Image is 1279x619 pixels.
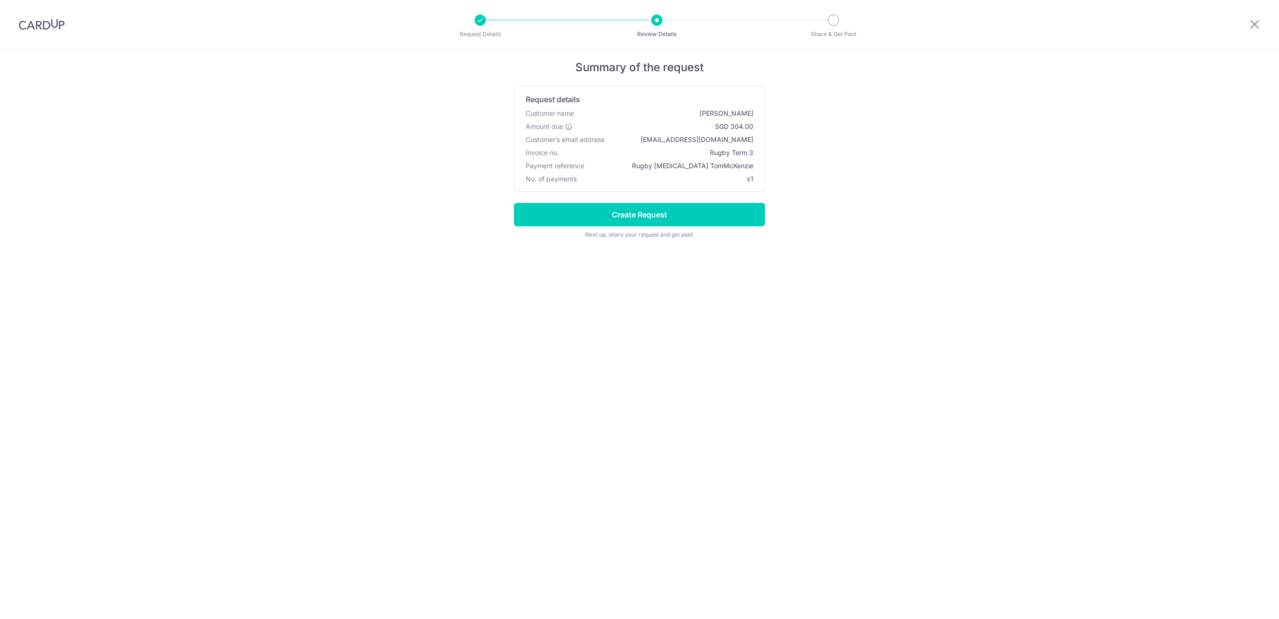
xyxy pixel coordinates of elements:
img: CardUp [19,19,65,30]
h5: Summary of the request [514,60,765,75]
p: Request Details [446,30,515,39]
span: Rugby [MEDICAL_DATA] TomMcKenzie [588,161,753,171]
input: Create Request [514,203,765,226]
p: Review Details [622,30,692,39]
span: [PERSON_NAME] [578,109,753,118]
span: Customer name [526,109,574,118]
span: [EMAIL_ADDRESS][DOMAIN_NAME] [608,135,753,144]
p: Share & Get Paid [799,30,868,39]
span: SGD 304.00 [576,122,753,131]
span: Request details [526,94,580,105]
span: No. of payments [526,174,577,184]
span: Invoice no. [526,148,559,157]
span: x1 [747,175,753,183]
span: Rugby Term 3 [563,148,753,157]
span: Payment reference [526,161,584,171]
label: Amount due [526,122,573,131]
span: Customer’s email address [526,135,604,144]
div: Next up, share your request and get paid. [514,230,765,239]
